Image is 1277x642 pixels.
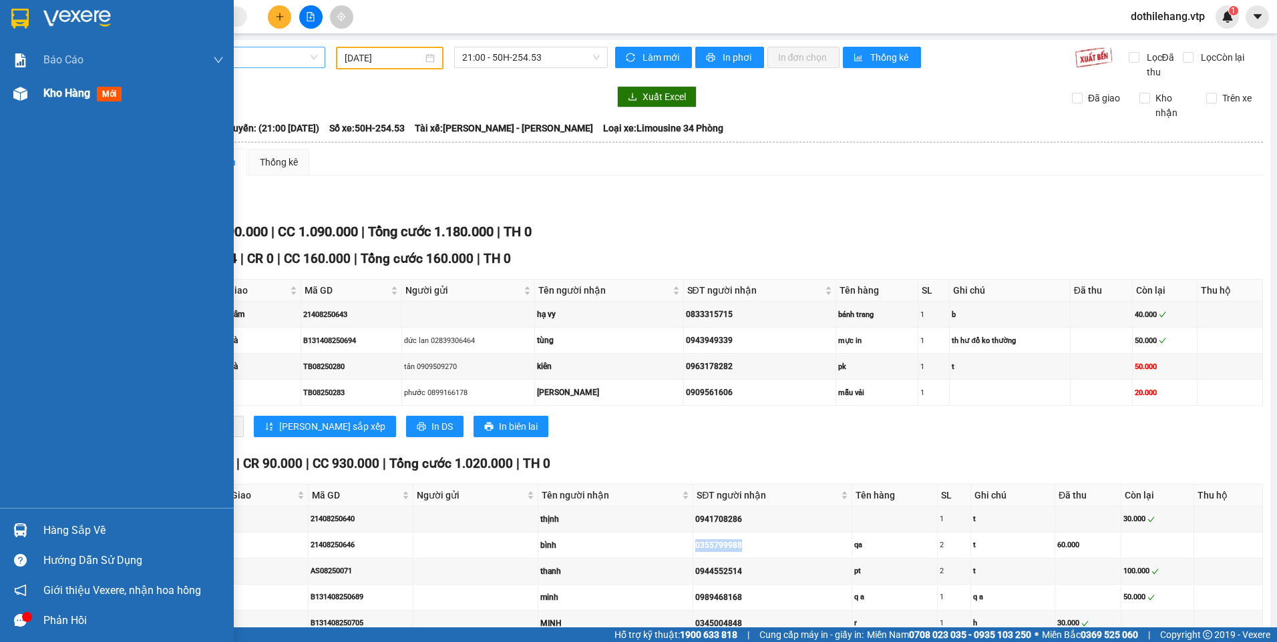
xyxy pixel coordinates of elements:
[345,51,422,65] input: 14/08/2025
[301,302,402,328] td: 21408250643
[540,565,691,578] div: thanh
[43,51,83,68] span: Báo cáo
[474,416,548,437] button: printerIn biên lai
[952,361,1067,372] div: t
[643,89,686,104] span: Xuất Excel
[1120,8,1216,25] span: dothilehang.vtp
[329,121,405,135] span: Số xe: 50H-254.53
[312,488,399,503] span: Mã GD
[684,380,837,406] td: 0909561606
[952,309,1067,320] div: b
[535,380,684,406] td: HOÀNG ANH
[854,565,935,577] div: pt
[1229,6,1238,15] sup: 1
[706,53,717,63] span: printer
[973,513,1053,525] div: t
[417,422,426,432] span: printer
[268,5,291,29] button: plus
[499,419,538,434] span: In biên lai
[852,485,938,507] th: Tên hàng
[216,488,295,503] span: ĐC Giao
[920,309,947,320] div: 1
[43,551,224,571] div: Hướng dẫn sử dụng
[497,224,500,240] span: |
[918,280,950,302] th: SL
[405,283,521,298] span: Người gửi
[695,513,850,526] div: 0941708286
[920,387,947,398] div: 1
[1231,6,1236,15] span: 1
[309,611,413,637] td: B131408250705
[462,47,600,67] span: 21:00 - 50H-254.53
[1159,337,1166,344] span: check
[206,224,268,240] span: CR 90.000
[1150,91,1197,120] span: Kho nhận
[306,12,315,21] span: file-add
[311,565,411,577] div: AS08250071
[309,559,413,585] td: AS08250071
[13,523,27,537] img: warehouse-icon
[973,591,1053,603] div: q a
[542,488,679,503] span: Tên người nhận
[617,86,697,107] button: downloadXuất Excel
[301,354,402,380] td: TB08250280
[516,456,520,471] span: |
[684,328,837,354] td: 0943949339
[212,360,299,373] div: nam đà
[693,585,852,611] td: 0989468168
[305,283,388,298] span: Mã GD
[404,361,532,372] div: tân 0909509270
[693,507,852,533] td: 0941708286
[940,539,968,551] div: 2
[1135,387,1195,398] div: 20.000
[14,584,27,597] span: notification
[535,328,684,354] td: tùng
[940,591,968,603] div: 1
[368,224,494,240] span: Tổng cước 1.180.000
[1159,311,1166,318] span: check
[236,456,240,471] span: |
[950,280,1070,302] th: Ghi chú
[723,50,753,65] span: In phơi
[686,308,834,321] div: 0833315715
[615,47,692,68] button: syncLàm mới
[537,386,681,399] div: [PERSON_NAME]
[686,334,834,347] div: 0943949339
[309,585,413,611] td: B131408250689
[695,617,850,630] div: 0345004848
[1057,617,1119,629] div: 30.000
[13,87,27,101] img: warehouse-icon
[1057,539,1119,551] div: 60.000
[303,361,399,372] div: TB08250280
[940,513,968,525] div: 1
[686,386,834,399] div: 0909561606
[309,533,413,559] td: 21408250646
[303,335,399,346] div: B131408250694
[240,251,244,266] span: |
[1121,485,1195,507] th: Còn lại
[1135,335,1195,346] div: 50.000
[260,155,298,170] div: Thống kê
[247,251,274,266] span: CR 0
[309,507,413,533] td: 21408250640
[973,617,1053,629] div: h
[313,456,379,471] span: CC 930.000
[354,251,357,266] span: |
[311,617,411,629] div: B131408250705
[540,591,691,604] div: minh
[540,513,691,526] div: thịnh
[920,335,947,346] div: 1
[1123,591,1192,603] div: 50.000
[952,335,1067,346] div: th hư đổ ko thường
[275,12,285,21] span: plus
[213,55,224,65] span: down
[767,47,840,68] button: In đơn chọn
[540,617,691,630] div: MINH
[1075,47,1113,68] img: 9k=
[693,533,852,559] td: 0355799988
[854,539,935,551] div: qa
[1198,280,1263,302] th: Thu hộ
[311,539,411,551] div: 21408250646
[1196,50,1246,65] span: Lọc Còn lại
[43,521,224,541] div: Hàng sắp về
